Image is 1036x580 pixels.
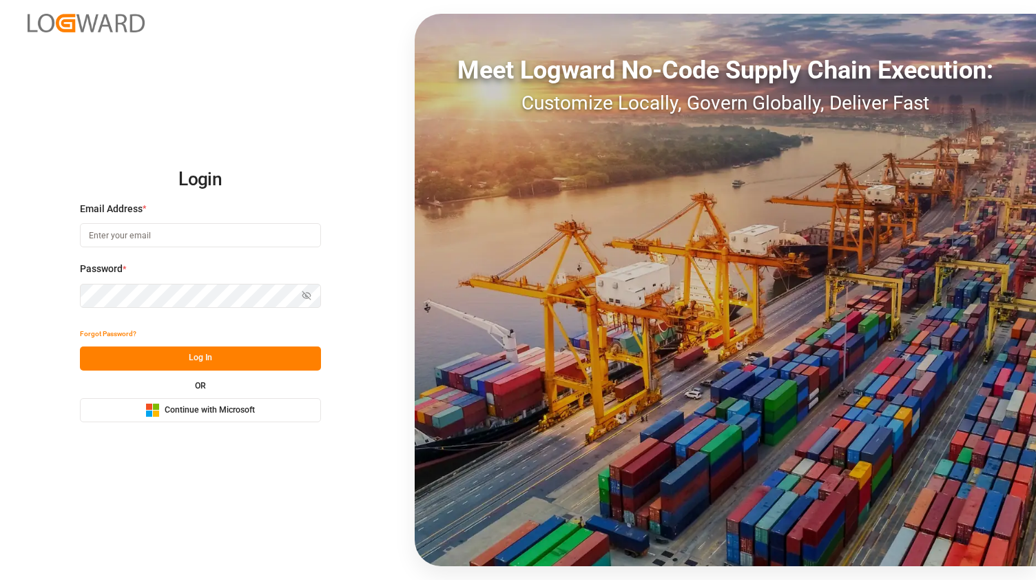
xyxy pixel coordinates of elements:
div: Meet Logward No-Code Supply Chain Execution: [415,52,1036,89]
h2: Login [80,158,321,202]
span: Email Address [80,202,143,216]
button: Continue with Microsoft [80,398,321,422]
input: Enter your email [80,223,321,247]
span: Continue with Microsoft [165,404,255,417]
span: Password [80,262,123,276]
div: Customize Locally, Govern Globally, Deliver Fast [415,89,1036,118]
button: Forgot Password? [80,322,136,346]
button: Log In [80,346,321,371]
small: OR [195,382,206,390]
img: Logward_new_orange.png [28,14,145,32]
